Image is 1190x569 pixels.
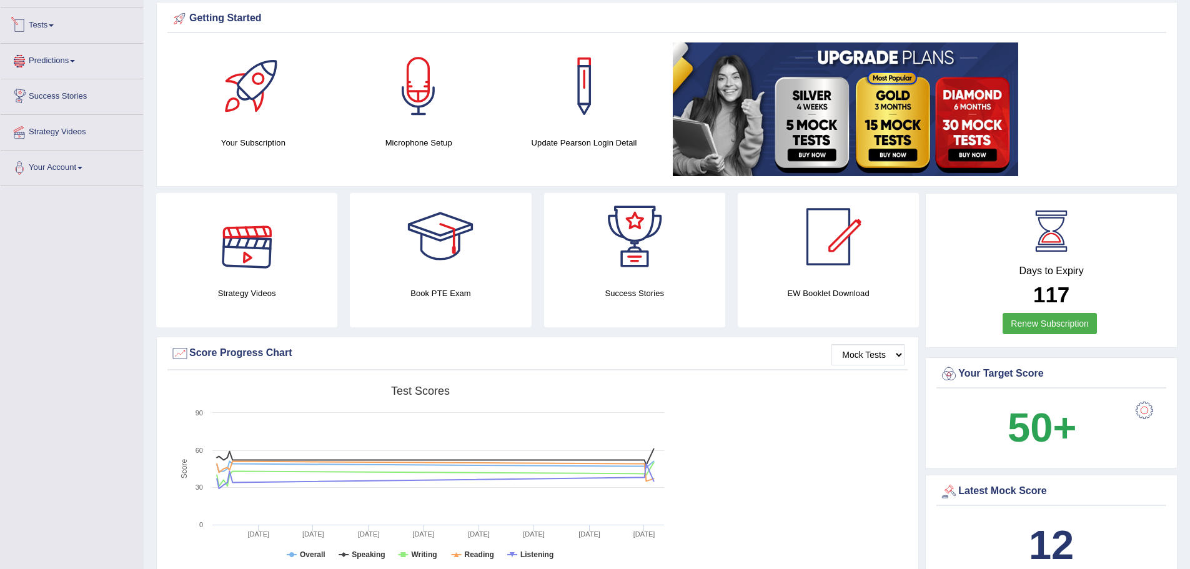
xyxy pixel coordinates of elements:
h4: Days to Expiry [940,265,1163,277]
b: 117 [1033,282,1069,307]
h4: Success Stories [544,287,725,300]
a: Tests [1,8,143,39]
tspan: [DATE] [468,530,490,538]
a: Your Account [1,151,143,182]
tspan: [DATE] [247,530,269,538]
h4: Book PTE Exam [350,287,531,300]
tspan: Overall [300,550,325,559]
h4: Strategy Videos [156,287,337,300]
img: small5.jpg [673,42,1018,176]
h4: Update Pearson Login Detail [508,136,661,149]
tspan: Listening [520,550,553,559]
tspan: Score [180,459,189,479]
a: Predictions [1,44,143,75]
div: Latest Mock Score [940,482,1163,501]
tspan: [DATE] [412,530,434,538]
b: 12 [1029,522,1074,568]
tspan: [DATE] [633,530,655,538]
text: 30 [196,483,203,491]
div: Your Target Score [940,365,1163,383]
h4: EW Booklet Download [738,287,919,300]
tspan: Test scores [391,385,450,397]
tspan: [DATE] [578,530,600,538]
h4: Your Subscription [177,136,330,149]
tspan: Speaking [352,550,385,559]
div: Getting Started [171,9,1163,28]
tspan: [DATE] [302,530,324,538]
h4: Microphone Setup [342,136,495,149]
a: Strategy Videos [1,115,143,146]
text: 90 [196,409,203,417]
a: Success Stories [1,79,143,111]
tspan: Reading [465,550,494,559]
b: 50+ [1008,405,1076,450]
tspan: Writing [411,550,437,559]
text: 0 [199,521,203,528]
tspan: [DATE] [358,530,380,538]
text: 60 [196,447,203,454]
div: Score Progress Chart [171,344,905,363]
a: Renew Subscription [1003,313,1097,334]
tspan: [DATE] [523,530,545,538]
